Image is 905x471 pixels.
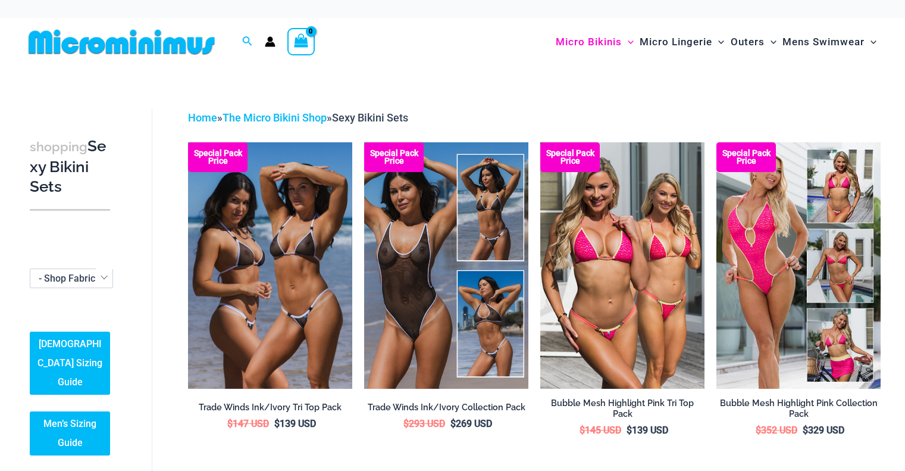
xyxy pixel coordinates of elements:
span: » » [188,111,408,124]
h2: Bubble Mesh Highlight Pink Collection Pack [716,398,881,420]
bdi: 145 USD [580,425,621,436]
a: Tri Top Pack F Tri Top Pack BTri Top Pack B [540,142,704,389]
img: Top Bum Pack [188,142,352,389]
span: $ [274,418,280,429]
bdi: 147 USD [227,418,269,429]
b: Special Pack Price [716,149,776,165]
span: $ [580,425,585,436]
a: OutersMenu ToggleMenu Toggle [728,24,779,60]
span: - Shop Fabric Type [30,269,113,288]
span: $ [627,425,632,436]
span: $ [450,418,456,429]
bdi: 269 USD [450,418,492,429]
h2: Trade Winds Ink/Ivory Tri Top Pack [188,402,352,413]
span: Outers [731,27,765,57]
a: Home [188,111,217,124]
span: Micro Lingerie [640,27,712,57]
bdi: 352 USD [756,425,797,436]
a: Top Bum Pack Top Bum Pack bTop Bum Pack b [188,142,352,389]
h3: Sexy Bikini Sets [30,136,110,197]
span: Micro Bikinis [556,27,622,57]
span: $ [227,418,233,429]
b: Special Pack Price [188,149,248,165]
a: Men’s Sizing Guide [30,411,110,456]
span: - Shop Fabric Type [39,273,118,284]
span: shopping [30,139,87,154]
a: Search icon link [242,35,253,49]
span: Menu Toggle [712,27,724,57]
img: Collection Pack F [716,142,881,389]
nav: Site Navigation [551,22,881,62]
img: MM SHOP LOGO FLAT [24,29,220,55]
span: Menu Toggle [865,27,876,57]
span: - Shop Fabric Type [30,269,112,288]
span: $ [803,425,808,436]
a: Account icon link [265,36,275,47]
span: Menu Toggle [622,27,634,57]
a: Collection Pack Collection Pack b (1)Collection Pack b (1) [364,142,528,389]
a: Mens SwimwearMenu ToggleMenu Toggle [779,24,879,60]
a: Micro LingerieMenu ToggleMenu Toggle [637,24,727,60]
img: Collection Pack [364,142,528,389]
a: [DEMOGRAPHIC_DATA] Sizing Guide [30,332,110,395]
a: Trade Winds Ink/Ivory Tri Top Pack [188,402,352,417]
span: $ [403,418,409,429]
a: Bubble Mesh Highlight Pink Collection Pack [716,398,881,425]
h2: Trade Winds Ink/Ivory Collection Pack [364,402,528,413]
bdi: 139 USD [627,425,668,436]
span: $ [756,425,761,436]
a: The Micro Bikini Shop [223,111,327,124]
b: Special Pack Price [540,149,600,165]
span: Sexy Bikini Sets [332,111,408,124]
img: Tri Top Pack F [540,142,704,389]
span: Menu Toggle [765,27,776,57]
a: View Shopping Cart, empty [287,28,315,55]
a: Bubble Mesh Highlight Pink Tri Top Pack [540,398,704,425]
bdi: 139 USD [274,418,316,429]
h2: Bubble Mesh Highlight Pink Tri Top Pack [540,398,704,420]
a: Collection Pack F Collection Pack BCollection Pack B [716,142,881,389]
bdi: 329 USD [803,425,844,436]
a: Micro BikinisMenu ToggleMenu Toggle [553,24,637,60]
a: Trade Winds Ink/Ivory Collection Pack [364,402,528,417]
b: Special Pack Price [364,149,424,165]
bdi: 293 USD [403,418,445,429]
span: Mens Swimwear [782,27,865,57]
